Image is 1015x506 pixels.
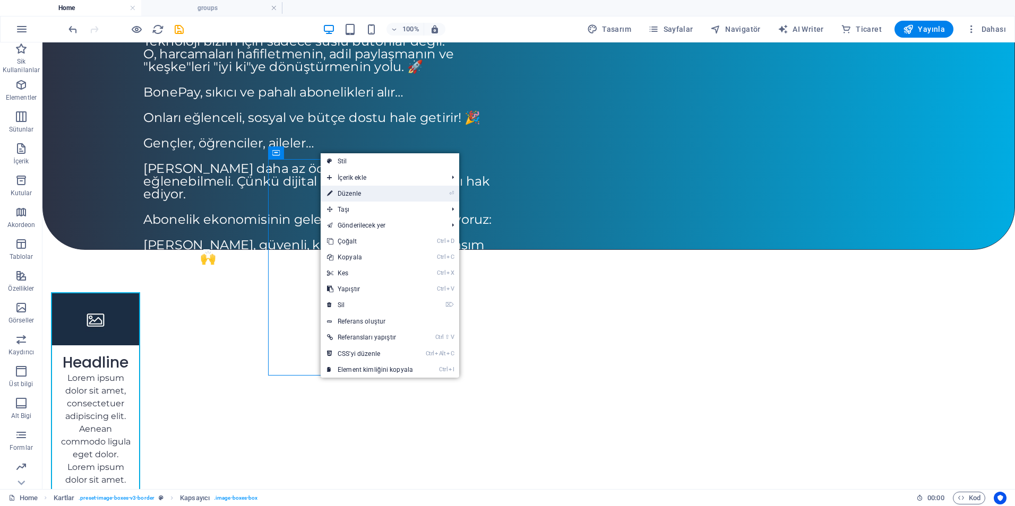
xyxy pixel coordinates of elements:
[321,297,419,313] a: ⌦Sil
[451,334,454,341] i: V
[321,265,419,281] a: CtrlXKes
[994,492,1007,504] button: Usercentrics
[962,21,1010,38] button: Dahası
[435,350,445,357] i: Alt
[321,281,419,297] a: CtrlVYapıştır
[773,21,828,38] button: AI Writer
[648,24,693,34] span: Sayfalar
[446,350,454,357] i: C
[894,21,953,38] button: Yayınla
[935,494,936,502] span: :
[11,412,32,420] p: Alt Bigi
[445,334,450,341] i: ⇧
[321,313,459,329] a: Referans oluştur
[386,23,424,36] button: 100%
[927,492,944,504] span: 00 00
[321,346,419,362] a: CtrlAltCCSS'yi düzenle
[841,24,882,34] span: Ticaret
[446,269,454,276] i: X
[11,189,32,197] p: Kutular
[437,269,445,276] i: Ctrl
[446,238,454,245] i: D
[778,24,824,34] span: AI Writer
[446,254,454,260] i: C
[446,285,454,292] i: V
[8,348,34,356] p: Kaydırıcı
[321,217,443,233] a: Gönderilecek yer
[7,221,36,229] p: Akordeon
[151,23,164,36] button: reload
[402,23,419,36] h6: 100%
[6,93,37,102] p: Elementler
[321,329,419,345] a: Ctrl⇧VReferansları yapıştır
[321,362,419,378] a: CtrlIElement kimliğini kopyala
[10,252,33,261] p: Tablolar
[321,233,419,249] a: CtrlDÇoğalt
[10,443,33,452] p: Formlar
[54,492,258,504] nav: breadcrumb
[966,24,1006,34] span: Dahası
[437,254,445,260] i: Ctrl
[710,24,761,34] span: Navigatör
[706,21,765,38] button: Navigatör
[430,24,440,34] i: Yeniden boyutlandırmada yakınlaştırma düzeyini seçilen cihaza uyacak şekilde otomatik olarak ayarla.
[449,190,454,197] i: ⏎
[583,21,635,38] button: Tasarım
[141,2,282,14] h4: groups
[437,238,445,245] i: Ctrl
[159,495,164,501] i: Bu element, özelleştirilebilir bir ön ayar
[321,202,443,217] span: Taşı
[9,380,33,388] p: Üst bilgi
[9,125,34,134] p: Sütunlar
[180,492,210,504] span: Seçmek için tıkla. Düzenlemek için çift tıkla
[321,153,459,169] a: Stil
[437,285,445,292] i: Ctrl
[953,492,985,504] button: Kod
[214,492,258,504] span: . image-boxes-box
[8,316,34,325] p: Görseller
[903,24,945,34] span: Yayınla
[449,366,454,373] i: I
[321,186,419,202] a: ⏎Düzenle
[8,284,34,293] p: Özellikler
[439,366,448,373] i: Ctrl
[435,334,444,341] i: Ctrl
[5,475,37,484] p: Pazarlama
[445,301,454,308] i: ⌦
[321,249,419,265] a: CtrlCKopyala
[321,170,443,186] span: İçerik ekle
[8,492,38,504] a: Seçimi iptal etmek için tıkla. Sayfaları açmak için çift tıkla
[958,492,980,504] span: Kod
[66,23,79,36] button: undo
[13,157,29,165] p: İçerik
[173,23,185,36] button: save
[837,21,886,38] button: Ticaret
[644,21,698,38] button: Sayfalar
[54,492,75,504] span: Seçmek için tıkla. Düzenlemek için çift tıkla
[79,492,154,504] span: . preset-image-boxes-v3-border
[67,23,79,36] i: Geri al: Elementleri çoğalt (Ctrl+Z)
[587,24,631,34] span: Tasarım
[583,21,635,38] div: Tasarım (Ctrl+Alt+Y)
[426,350,434,357] i: Ctrl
